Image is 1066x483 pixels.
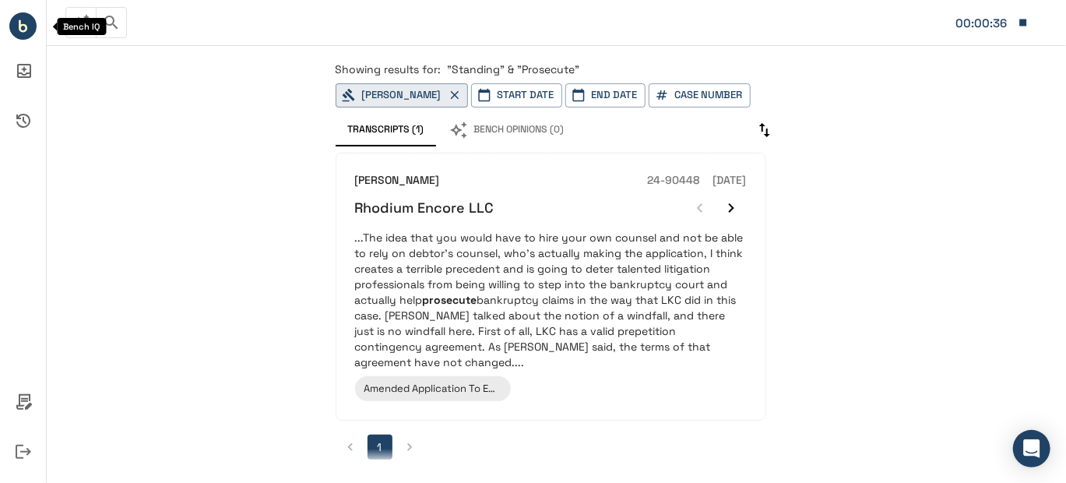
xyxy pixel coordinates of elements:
[336,62,442,76] span: Showing results for:
[948,6,1036,39] button: Matter: 080529-1026
[437,114,577,146] button: Bench Opinions (0)
[58,18,107,35] div: Bench IQ
[448,62,580,76] span: "Standing" & "Prosecute"
[471,83,562,108] button: Start Date
[713,172,747,189] h6: [DATE]
[355,199,494,217] h6: Rhodium Encore LLC
[423,293,477,307] em: prosecute
[649,83,751,108] button: Case Number
[336,114,437,146] button: Transcripts (1)
[955,13,1010,33] div: Matter: 080529-1026
[1013,430,1050,467] div: Open Intercom Messenger
[648,172,701,189] h6: 24-90448
[565,83,646,108] button: End Date
[355,230,747,370] p: ...The idea that you would have to hire your own counsel and not be able to rely on debtor's coun...
[355,172,440,189] h6: [PERSON_NAME]
[336,83,468,108] button: [PERSON_NAME]
[364,382,836,395] span: Amended Application To Employ [PERSON_NAME] [PERSON_NAME] Llp As Special Litigation Counsel
[368,435,392,460] button: page 1
[336,435,766,460] nav: pagination navigation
